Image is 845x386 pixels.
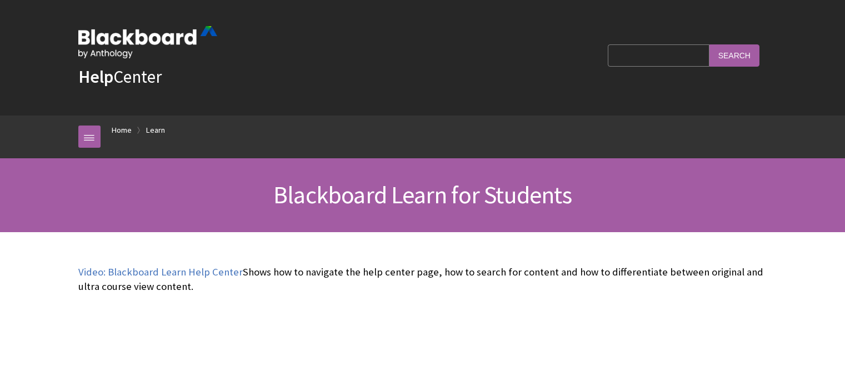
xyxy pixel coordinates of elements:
strong: Help [78,66,113,88]
img: Blackboard by Anthology [78,26,217,58]
a: Video: Blackboard Learn Help Center [78,265,243,279]
input: Search [709,44,759,66]
a: Home [112,123,132,137]
p: Shows how to navigate the help center page, how to search for content and how to differentiate be... [78,265,767,294]
a: Learn [146,123,165,137]
span: Blackboard Learn for Students [273,179,572,210]
a: HelpCenter [78,66,162,88]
